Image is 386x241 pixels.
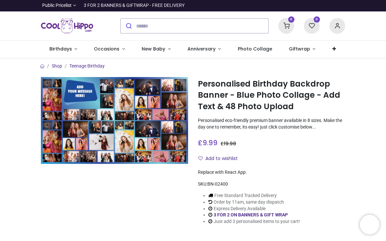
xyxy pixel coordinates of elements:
button: Submit [121,19,136,33]
li: Order by 11am, same day dispatch [208,199,300,206]
a: Teenage Birthday [69,63,105,69]
span: Photo Collage [238,46,272,52]
a: 3 FOR 2 ON BANNERS & GIFT WRAP [214,212,288,217]
span: BN-02400 [207,181,228,187]
img: Cool Hippo [41,17,93,35]
img: Personalised Birthday Backdrop Banner - Blue Photo Collage - Add Text & 48 Photo Upload [41,77,188,164]
a: Anniversary [179,41,229,58]
div: SKU: [198,181,345,188]
span: £ [220,140,236,147]
span: 9.99 [202,138,218,148]
a: Logo of Cool Hippo [41,17,93,35]
a: Giftwrap [280,41,324,58]
iframe: Brevo live chat [360,215,379,234]
span: Giftwrap [289,46,310,52]
span: New Baby [142,46,165,52]
span: Occasions [94,46,119,52]
div: Replace with React App. [198,169,345,176]
li: Just add 3 personalised items to your cart! [208,218,300,225]
button: Add to wishlistAdd to wishlist [198,153,243,164]
li: Express Delivery Available [208,206,300,212]
span: Anniversary [187,46,216,52]
a: 0 [278,23,294,28]
h1: Personalised Birthday Backdrop Banner - Blue Photo Collage - Add Text & 48 Photo Upload [198,78,345,112]
span: Birthdays [49,46,72,52]
a: 0 [304,23,320,28]
a: Occasions [86,41,133,58]
p: Personalised eco-friendly premium banner available in 8 sizes. Make the day one to remember, its ... [198,117,345,130]
a: New Baby [133,41,179,58]
a: Birthdays [41,41,86,58]
li: Free Standard Tracked Delivery [208,192,300,199]
sup: 0 [314,16,320,23]
i: Add to wishlist [198,156,203,161]
span: 19.98 [224,140,236,147]
span: Public Pricelist [42,2,72,9]
a: Shop [52,63,62,69]
iframe: Customer reviews powered by Trustpilot [208,2,345,9]
a: Public Pricelist [41,2,76,9]
sup: 0 [288,16,294,23]
span: £ [198,138,218,148]
div: 3 FOR 2 BANNERS & GIFTWRAP - FREE DELIVERY [84,2,184,9]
